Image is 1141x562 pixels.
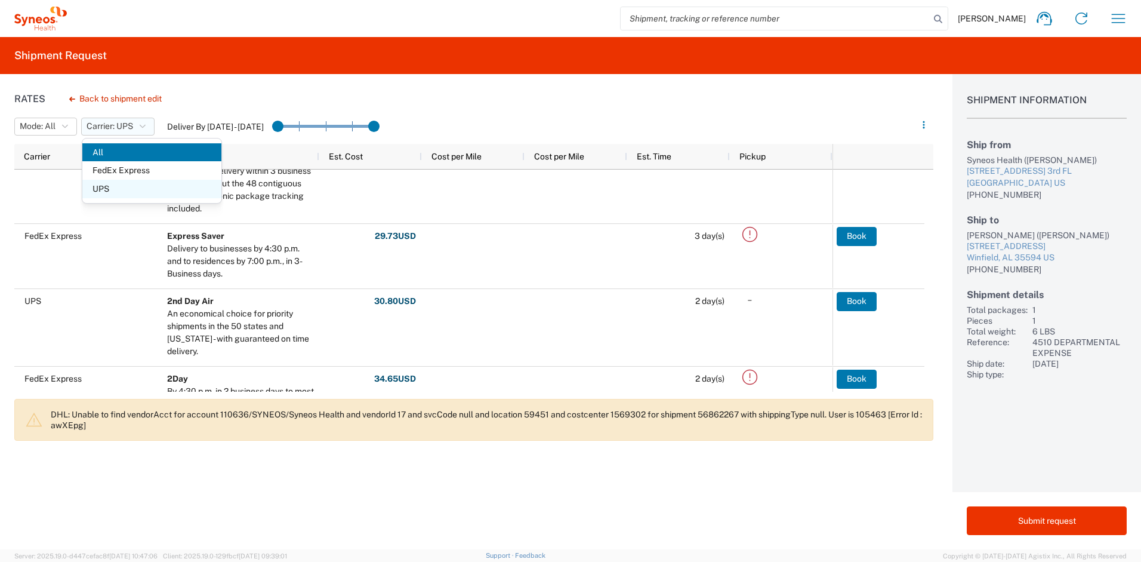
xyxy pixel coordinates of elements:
[87,121,133,132] span: Carrier: UPS
[14,93,45,105] h1: Rates
[695,374,724,383] span: 2 day(s)
[431,152,482,161] span: Cost per Mile
[1032,326,1127,337] div: 6 LBS
[967,177,1127,189] div: [GEOGRAPHIC_DATA] US
[967,506,1127,535] button: Submit request
[958,13,1026,24] span: [PERSON_NAME]
[967,369,1028,380] div: Ship type:
[82,161,221,180] span: FedEx Express
[167,231,224,241] b: Express Saver
[1032,358,1127,369] div: [DATE]
[24,152,50,161] span: Carrier
[14,118,77,136] button: Mode: All
[967,252,1127,264] div: Winfield, AL 35594 US
[20,121,55,132] span: Mode: All
[374,227,417,246] button: 29.73USD
[967,165,1127,177] div: [STREET_ADDRESS] 3rd FL
[515,552,545,559] a: Feedback
[837,227,877,246] button: Book
[374,292,417,311] button: 30.80USD
[374,373,416,385] strong: 34.65 USD
[24,374,82,383] span: FedEx Express
[82,143,221,162] span: All
[167,385,314,410] div: By 4:30 p.m. in 2 business days to most areas (by 7 p.m. to residences).
[967,241,1127,264] a: [STREET_ADDRESS]Winfield, AL 35594 US
[1032,305,1127,315] div: 1
[967,241,1127,253] div: [STREET_ADDRESS]
[374,296,416,307] strong: 30.80 USD
[967,189,1127,200] div: [PHONE_NUMBER]
[967,94,1127,119] h1: Shipment Information
[486,552,516,559] a: Support
[167,308,314,358] div: An economical choice for priority shipments in the 50 states and Puerto Rico - with guaranteed on...
[739,152,766,161] span: Pickup
[82,180,221,198] span: UPS
[967,155,1127,165] div: Syneos Health ([PERSON_NAME])
[375,231,416,242] strong: 29.73 USD
[967,358,1028,369] div: Ship date:
[943,551,1127,561] span: Copyright © [DATE]-[DATE] Agistix Inc., All Rights Reserved
[967,326,1028,337] div: Total weight:
[967,214,1127,226] h2: Ship to
[1032,337,1127,358] div: 4510 DEPARTMENTAL EXPENSE
[837,370,877,389] button: Book
[167,374,188,383] b: 2Day
[14,48,107,63] h2: Shipment Request
[167,242,314,280] div: Delivery to businesses by 4:30 p.m. and to residences by 7:00 p.m., in 3-Business days.
[637,152,671,161] span: Est. Time
[837,292,877,311] button: Book
[695,231,724,241] span: 3 day(s)
[239,552,287,560] span: [DATE] 09:39:01
[695,296,724,306] span: 2 day(s)
[967,289,1127,300] h2: Shipment details
[967,230,1127,241] div: [PERSON_NAME] ([PERSON_NAME])
[81,118,155,136] button: Carrier: UPS
[374,370,417,389] button: 34.65USD
[167,121,264,132] label: Deliver By [DATE] - [DATE]
[51,409,923,431] p: DHL: Unable to find vendorAcct for account 110636/SYNEOS/Syneos Health and vendorId 17 and svcCod...
[967,305,1028,315] div: Total packages:
[329,152,363,161] span: Est. Cost
[167,165,314,215] div: Guaranteed delivery within 3 business days throughout the 48 contiguous states. Electronic packag...
[967,337,1028,358] div: Reference:
[967,264,1127,275] div: [PHONE_NUMBER]
[534,152,584,161] span: Cost per Mile
[60,88,171,109] button: Back to shipment edit
[967,165,1127,189] a: [STREET_ADDRESS] 3rd FL[GEOGRAPHIC_DATA] US
[109,552,158,560] span: [DATE] 10:47:06
[24,296,41,306] span: UPS
[163,552,287,560] span: Client: 2025.19.0-129fbcf
[1032,315,1127,326] div: 1
[621,7,930,30] input: Shipment, tracking or reference number
[24,231,82,241] span: FedEx Express
[967,315,1028,326] div: Pieces
[14,552,158,560] span: Server: 2025.19.0-d447cefac8f
[167,296,214,306] b: 2nd Day Air
[967,139,1127,151] h2: Ship from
